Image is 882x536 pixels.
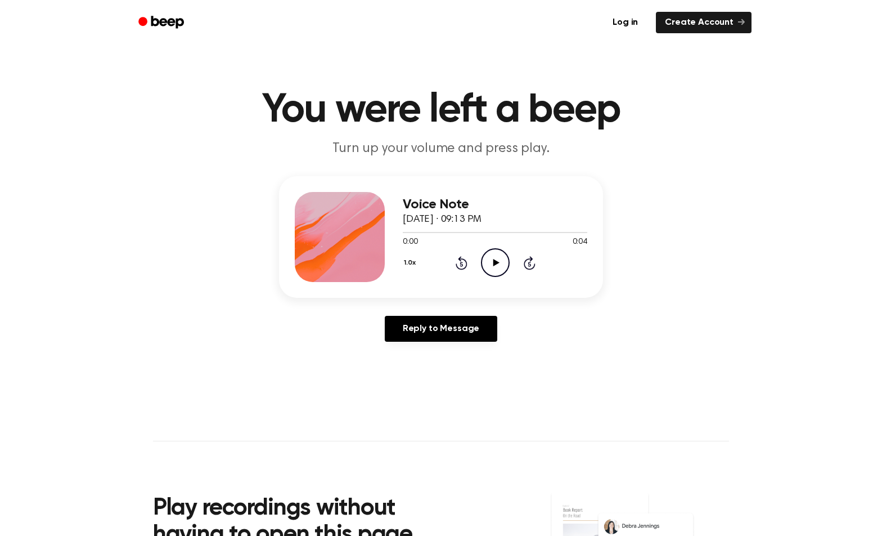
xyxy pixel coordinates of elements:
[385,316,497,342] a: Reply to Message
[153,90,729,131] h1: You were left a beep
[403,197,587,212] h3: Voice Note
[403,236,417,248] span: 0:00
[656,12,751,33] a: Create Account
[403,253,420,273] button: 1.0x
[601,10,649,35] a: Log in
[225,140,657,158] p: Turn up your volume and press play.
[403,215,481,225] span: [DATE] · 09:13 PM
[130,12,194,34] a: Beep
[573,236,587,248] span: 0:04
